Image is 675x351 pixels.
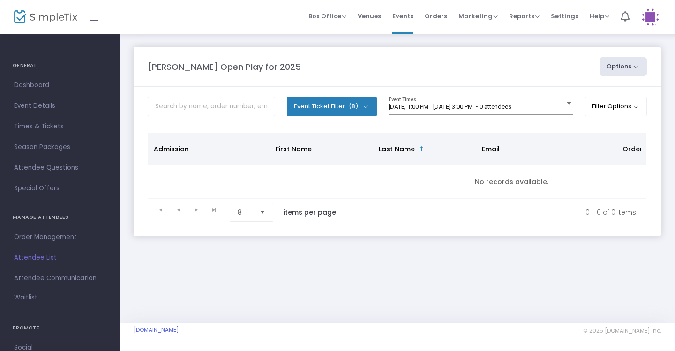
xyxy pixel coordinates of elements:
span: Help [590,12,609,21]
h4: PROMOTE [13,319,107,337]
label: items per page [284,208,336,217]
span: Season Packages [14,141,105,153]
span: Sortable [418,145,426,153]
button: Options [600,57,647,76]
span: 8 [238,208,252,217]
span: Times & Tickets [14,120,105,133]
span: Order ID [622,144,651,154]
span: Reports [509,12,540,21]
kendo-pager-info: 0 - 0 of 0 items [356,203,636,222]
span: Marketing [458,12,498,21]
span: © 2025 [DOMAIN_NAME] Inc. [583,327,661,335]
input: Search by name, order number, email, ip address [148,97,275,116]
span: Waitlist [14,293,37,302]
span: Last Name [379,144,415,154]
a: [DOMAIN_NAME] [134,326,179,334]
div: Data table [148,133,646,199]
span: Attendee Communication [14,272,105,284]
span: Attendee List [14,252,105,264]
h4: GENERAL [13,56,107,75]
span: Order Management [14,231,105,243]
span: Settings [551,4,578,28]
span: Admission [154,144,189,154]
span: Events [392,4,413,28]
span: Dashboard [14,79,105,91]
h4: MANAGE ATTENDEES [13,208,107,227]
span: Email [482,144,500,154]
span: Attendee Questions [14,162,105,174]
span: Special Offers [14,182,105,194]
button: Select [256,203,269,221]
span: Box Office [308,12,346,21]
m-panel-title: [PERSON_NAME] Open Play for 2025 [148,60,301,73]
span: First Name [276,144,312,154]
button: Filter Options [585,97,647,116]
span: [DATE] 1:00 PM - [DATE] 3:00 PM • 0 attendees [389,103,511,110]
span: (8) [349,103,358,110]
span: Venues [358,4,381,28]
button: Event Ticket Filter(8) [287,97,377,116]
span: Event Details [14,100,105,112]
span: Orders [425,4,447,28]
